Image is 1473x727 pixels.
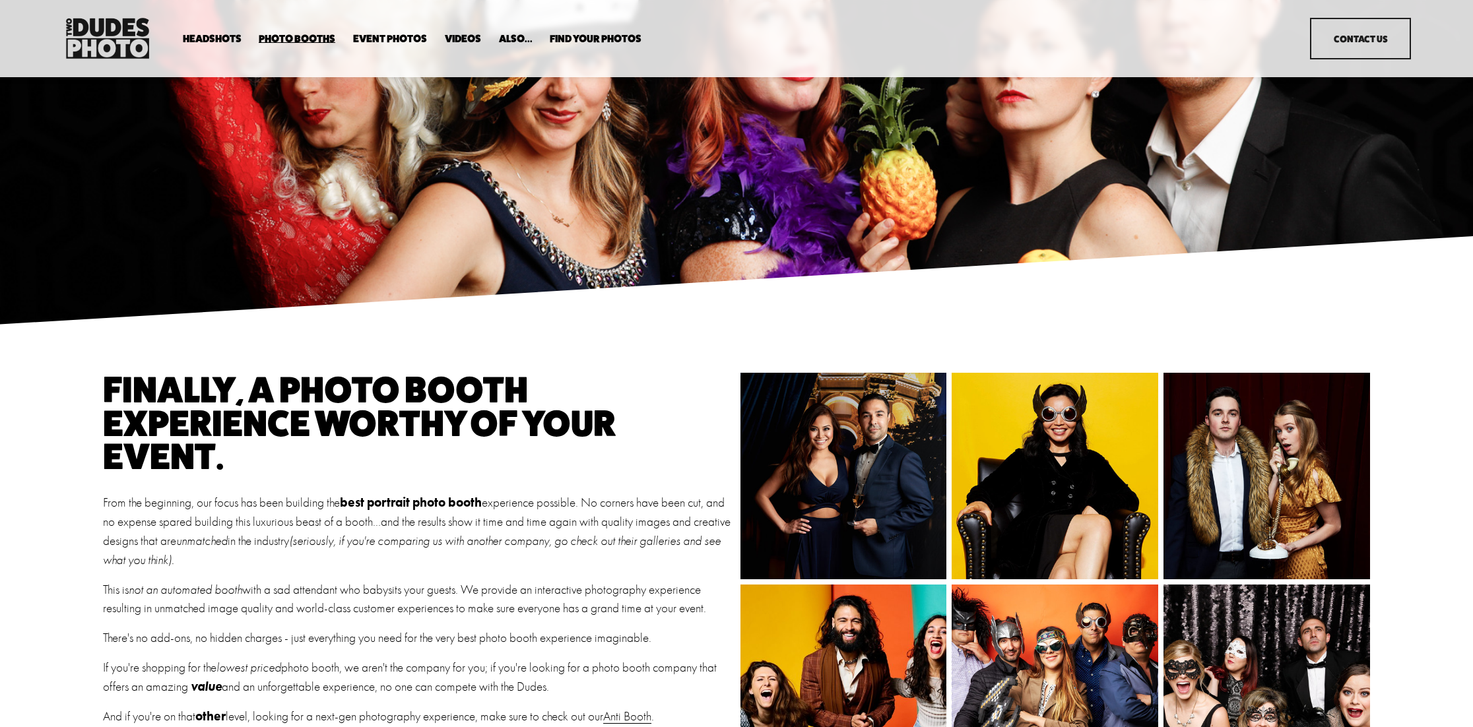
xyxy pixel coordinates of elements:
[183,32,242,45] a: folder dropdown
[103,581,733,619] p: This is with a sad attendant who babysits your guests. We provide an interactive photography expe...
[952,333,1158,643] img: LinkedIn_Fashion_12019.jpg
[445,32,481,45] a: Videos
[662,373,971,579] img: Prescott'sBday0949.jpg
[103,707,733,726] p: And if you're on that level, looking for a next-gen photography experience, make sure to check ou...
[353,32,427,45] a: Event Photos
[103,534,723,567] em: (seriously, if you're comparing us with another company, go check out their galleries and see wha...
[62,15,153,62] img: Two Dudes Photo | Headshots, Portraits &amp; Photo Booths
[103,629,733,648] p: There's no add-ons, no hidden charges - just everything you need for the very best photo booth ex...
[1310,18,1411,59] a: Contact Us
[176,534,228,548] em: unmatched
[499,34,533,44] span: Also...
[103,373,733,472] h1: finally, a photo booth experience worthy of your event.
[129,583,242,597] em: not an automated booth
[259,34,335,44] span: Photo Booths
[603,709,651,724] a: Anti Booth
[103,493,733,569] p: From the beginning, our focus has been building the experience possible. No corners have been cut...
[550,34,641,44] span: Find Your Photos
[499,32,533,45] a: folder dropdown
[191,679,222,694] em: value
[1061,373,1371,579] img: 23-13_Nextdoor Bimbo37912.jpg
[259,32,335,45] a: folder dropdown
[183,34,242,44] span: Headshots
[103,658,733,697] p: If you're shopping for the photo booth, we aren't the company for you; if you're looking for a ph...
[195,709,226,724] strong: other
[340,495,482,510] strong: best portrait photo booth
[216,660,281,675] em: lowest priced
[550,32,641,45] a: folder dropdown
